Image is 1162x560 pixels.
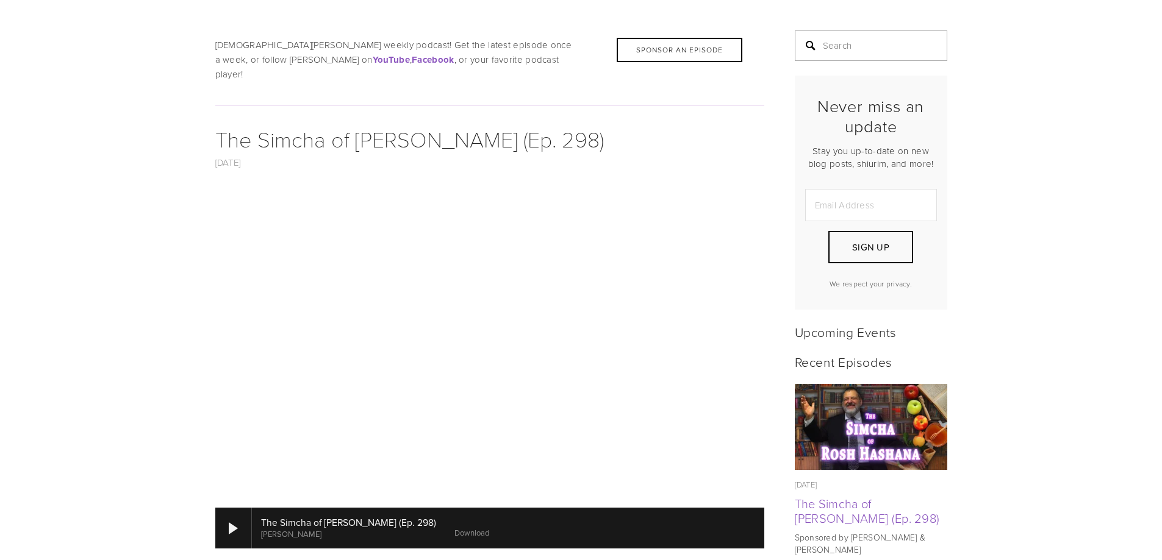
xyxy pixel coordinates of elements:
[215,156,241,169] a: [DATE]
[617,38,742,62] div: Sponsor an Episode
[373,53,410,66] a: YouTube
[795,30,947,61] input: Search
[215,124,604,154] a: The Simcha of [PERSON_NAME] (Ep. 298)
[412,53,454,66] a: Facebook
[805,96,937,136] h2: Never miss an update
[215,185,764,493] iframe: YouTube video player
[454,527,489,538] a: Download
[795,384,947,470] a: The Simcha of Rosh Hashana (Ep. 298)
[805,189,937,221] input: Email Address
[795,354,947,369] h2: Recent Episodes
[215,38,764,82] p: [DEMOGRAPHIC_DATA][PERSON_NAME] weekly podcast! Get the latest episode once a week, or follow [PE...
[795,324,947,339] h2: Upcoming Events
[795,495,940,526] a: The Simcha of [PERSON_NAME] (Ep. 298)
[805,278,937,289] p: We respect your privacy.
[828,231,913,263] button: Sign Up
[795,479,817,490] time: [DATE]
[795,531,947,555] p: Sponsored by [PERSON_NAME] & [PERSON_NAME]
[852,241,889,253] span: Sign Up
[805,144,937,170] p: Stay you up-to-date on new blog posts, shiurim, and more!
[794,384,947,470] img: The Simcha of Rosh Hashana (Ep. 298)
